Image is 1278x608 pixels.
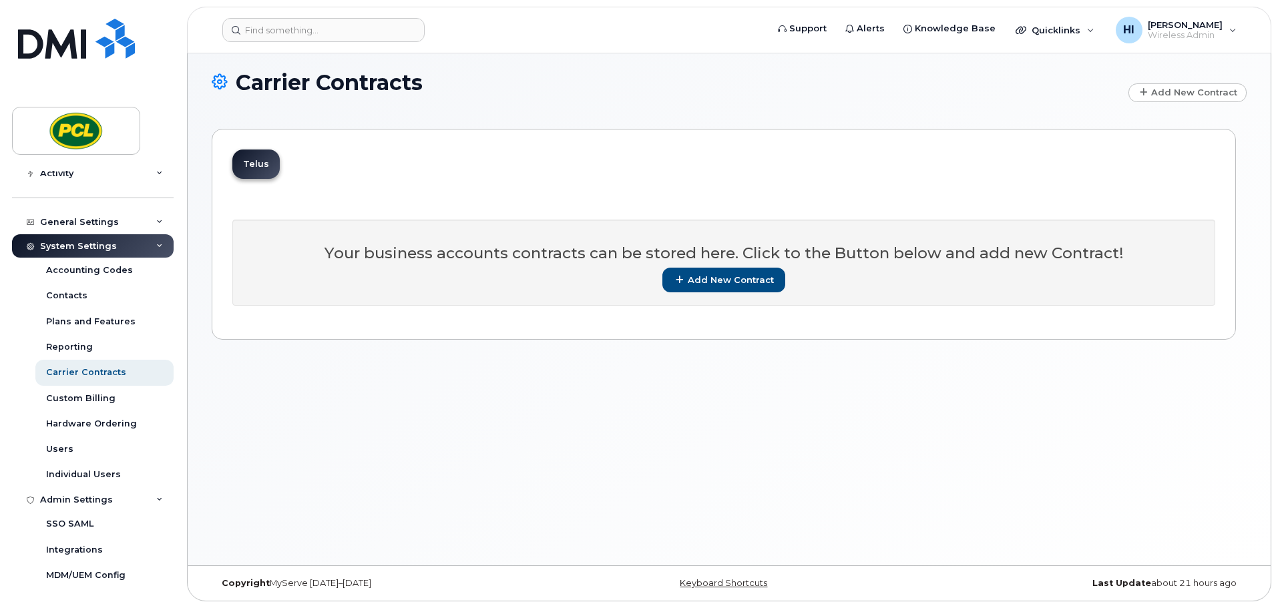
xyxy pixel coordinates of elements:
span: Wireless Admin [1148,30,1223,41]
a: Keyboard Shortcuts [680,578,767,588]
a: Telus [232,149,280,179]
span: Alerts [857,22,885,35]
div: Quicklinks [1006,17,1104,43]
button: Add New Contract [1128,83,1247,102]
a: Knowledge Base [894,15,1005,42]
a: Alerts [836,15,894,42]
h1: Carrier Contracts [212,71,1122,94]
h3: Your business accounts contracts can be stored here. Click to the Button below and add new Contract! [246,245,1202,262]
strong: Last Update [1092,578,1151,588]
input: Find something... [222,18,425,42]
span: Support [789,22,827,35]
span: HI [1123,22,1134,38]
strong: Copyright [222,578,270,588]
div: Heather Innes [1106,17,1246,43]
button: Add New Contract [662,268,785,292]
div: MyServe [DATE]–[DATE] [212,578,557,589]
a: Support [769,15,836,42]
span: [PERSON_NAME] [1148,19,1223,30]
span: Quicklinks [1032,25,1080,35]
div: about 21 hours ago [901,578,1247,589]
span: Knowledge Base [915,22,996,35]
